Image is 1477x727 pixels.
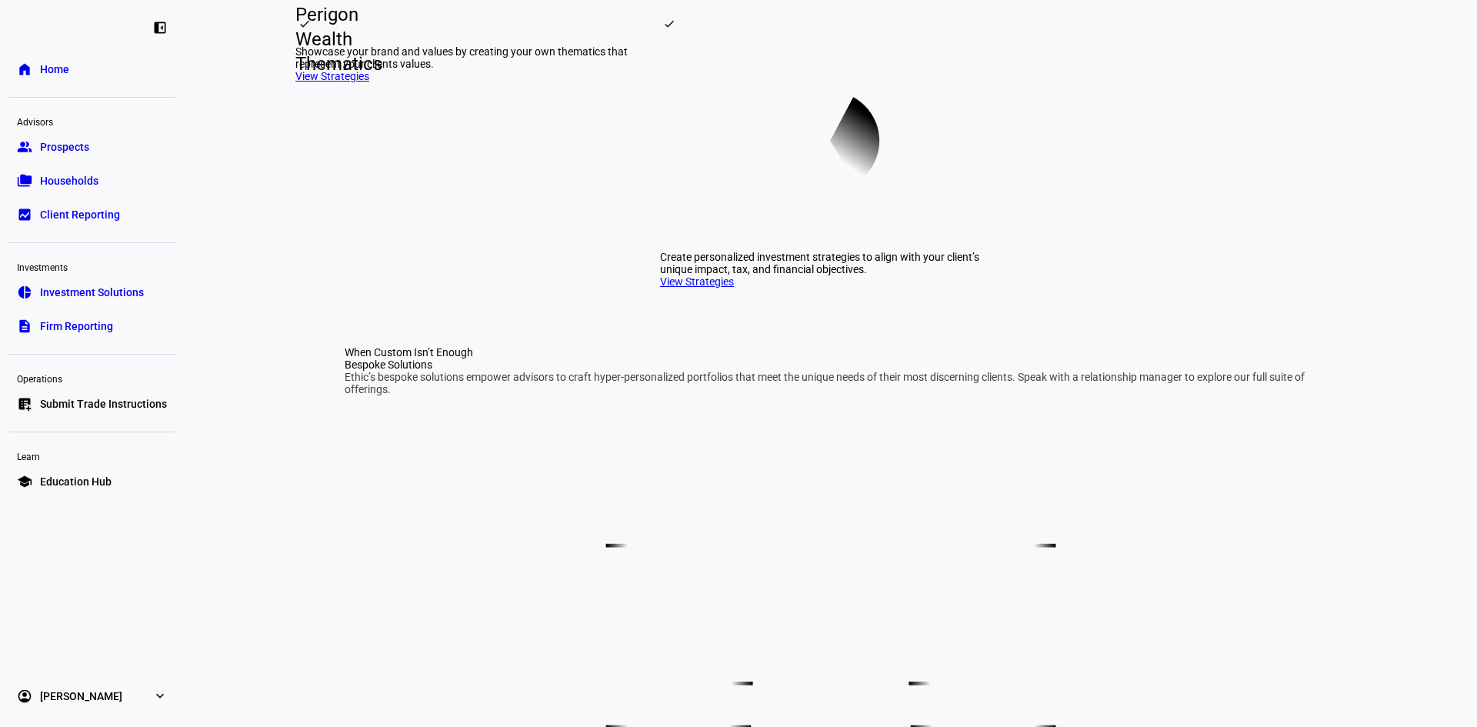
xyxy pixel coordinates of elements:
[40,139,89,155] span: Prospects
[17,689,32,704] eth-mat-symbol: account_circle
[17,285,32,300] eth-mat-symbol: pie_chart
[9,311,175,342] a: descriptionFirm Reporting
[17,207,32,222] eth-mat-symbol: bid_landscape
[663,18,675,30] mat-icon: check
[17,474,32,489] eth-mat-symbol: school
[9,367,175,389] div: Operations
[152,20,168,35] eth-mat-symbol: left_panel_close
[40,689,122,704] span: [PERSON_NAME]
[40,396,167,412] span: Submit Trade Instructions
[295,70,369,82] a: View Strategies
[295,45,635,70] div: Showcase your brand and values by creating your own thematics that represent your clients values.
[17,139,32,155] eth-mat-symbol: group
[40,285,144,300] span: Investment Solutions
[9,277,175,308] a: pie_chartInvestment Solutions
[17,396,32,412] eth-mat-symbol: list_alt_add
[17,173,32,188] eth-mat-symbol: folder_copy
[40,62,69,77] span: Home
[9,199,175,230] a: bid_landscapeClient Reporting
[283,2,308,76] span: Perigon Wealth Thematics
[9,255,175,277] div: Investments
[40,207,120,222] span: Client Reporting
[345,371,1317,395] div: Ethic’s bespoke solutions empower advisors to craft hyper-personalized portfolios that meet the u...
[40,318,113,334] span: Firm Reporting
[345,358,1317,371] div: Bespoke Solutions
[9,54,175,85] a: homeHome
[17,62,32,77] eth-mat-symbol: home
[152,689,168,704] eth-mat-symbol: expand_more
[345,346,1317,358] div: When Custom Isn’t Enough
[17,318,32,334] eth-mat-symbol: description
[9,165,175,196] a: folder_copyHouseholds
[660,275,734,288] a: View Strategies
[9,110,175,132] div: Advisors
[9,132,175,162] a: groupProspects
[40,173,98,188] span: Households
[40,474,112,489] span: Education Hub
[660,251,1000,275] div: Create personalized investment strategies to align with your client’s unique impact, tax, and fin...
[9,445,175,466] div: Learn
